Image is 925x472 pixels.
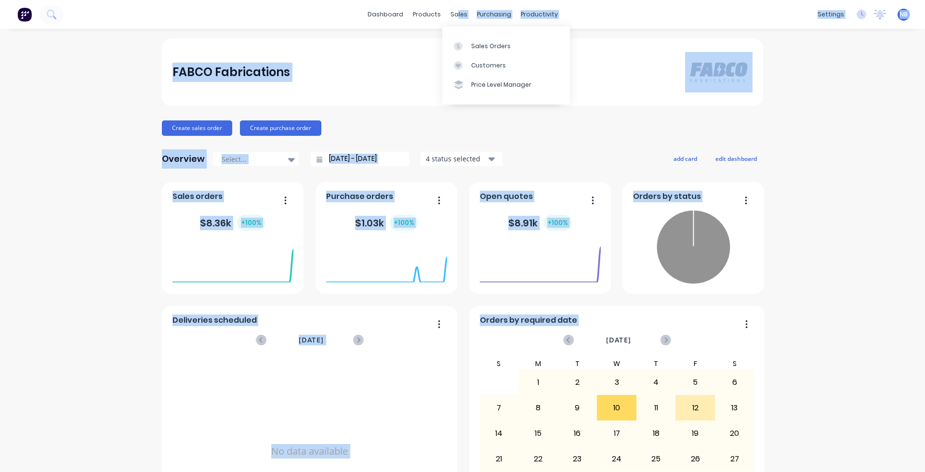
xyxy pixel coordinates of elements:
div: 7 [480,396,518,420]
div: settings [813,7,849,22]
div: 19 [676,421,714,446]
div: 21 [480,447,518,471]
div: 15 [519,421,557,446]
a: Sales Orders [442,36,570,55]
img: FABCO Fabrications [685,52,753,92]
a: Price Level Manager [442,75,570,94]
button: Create sales order [162,120,232,136]
div: Customers [471,61,506,70]
div: S [479,358,519,369]
div: Overview [162,149,205,169]
div: 25 [637,447,675,471]
div: W [597,358,636,369]
div: 23 [558,447,597,471]
div: 26 [676,447,714,471]
div: M [518,358,558,369]
div: 27 [715,447,754,471]
span: Open quotes [480,191,533,202]
button: Create purchase order [240,120,321,136]
span: Deliveries scheduled [172,315,257,326]
span: NB [899,10,908,19]
div: productivity [516,7,563,22]
div: FABCO Fabrications [172,63,290,82]
div: Sales Orders [471,42,511,51]
div: 20 [715,421,754,446]
div: 12 [676,396,714,420]
div: + 100 % [390,215,418,231]
div: purchasing [472,7,516,22]
div: 4 [637,370,675,394]
div: products [408,7,446,22]
span: [DATE] [299,335,324,345]
div: 16 [558,421,597,446]
div: sales [446,7,472,22]
div: 2 [558,370,597,394]
div: T [636,358,676,369]
span: Purchase orders [326,191,393,202]
div: 10 [597,396,636,420]
div: 17 [597,421,636,446]
div: 3 [597,370,636,394]
div: $ 1.03k [355,215,418,231]
div: $ 8.36k [200,215,265,231]
a: dashboard [363,7,408,22]
div: 9 [558,396,597,420]
span: [DATE] [606,335,631,345]
div: S [715,358,754,369]
div: 8 [519,396,557,420]
div: 14 [480,421,518,446]
div: 11 [637,396,675,420]
button: edit dashboard [709,152,763,165]
button: add card [667,152,703,165]
div: 24 [597,447,636,471]
a: Customers [442,56,570,75]
div: + 100 % [543,215,572,231]
div: 18 [637,421,675,446]
div: 5 [676,370,714,394]
div: + 100 % [237,215,265,231]
div: T [558,358,597,369]
div: 22 [519,447,557,471]
div: $ 8.91k [508,215,572,231]
span: Orders by status [633,191,701,202]
div: F [675,358,715,369]
img: Factory [17,7,32,22]
span: Sales orders [172,191,223,202]
div: 4 status selected [426,154,487,164]
div: Price Level Manager [471,80,531,89]
div: 1 [519,370,557,394]
div: 13 [715,396,754,420]
div: 6 [715,370,754,394]
button: 4 status selected [421,152,502,166]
